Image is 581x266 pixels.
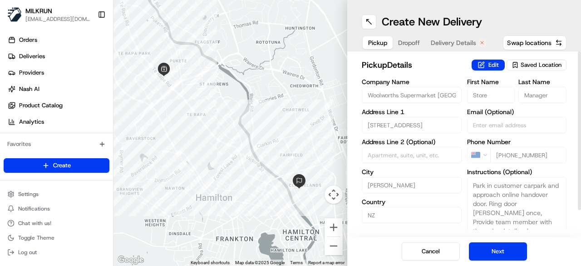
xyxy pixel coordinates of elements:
span: Nash AI [19,85,39,93]
input: Enter first name [467,87,515,103]
input: Enter address [362,117,462,133]
button: Map camera controls [325,186,343,204]
button: Cancel [402,242,460,261]
button: MILKRUNMILKRUN[EMAIL_ADDRESS][DOMAIN_NAME] [4,4,94,25]
a: Providers [4,65,113,80]
img: Google [116,254,146,266]
h1: Create New Delivery [382,15,482,29]
label: Address Line 2 (Optional) [362,139,462,145]
label: Country [362,199,462,205]
a: Orders [4,33,113,47]
button: Settings [4,188,109,201]
input: Enter last name [518,87,566,103]
img: MILKRUN [7,7,22,22]
input: Apartment, suite, unit, etc. [362,147,462,163]
button: Log out [4,246,109,259]
a: Analytics [4,115,113,129]
label: City [362,169,462,175]
span: Swap locations [507,38,551,47]
span: Chat with us! [18,220,51,227]
button: MILKRUN [25,6,52,15]
div: Favorites [4,137,109,151]
span: Providers [19,69,44,77]
a: Deliveries [4,49,113,64]
h2: pickup Details [362,59,466,71]
button: Create [4,158,109,173]
label: Phone Number [467,139,567,145]
button: Keyboard shortcuts [191,260,230,266]
label: Address Line 1 [362,109,462,115]
span: Deliveries [19,52,45,60]
span: Create [53,161,71,170]
a: Terms [290,260,303,265]
span: Notifications [18,205,50,212]
span: Settings [18,191,39,198]
input: Enter company name [362,87,462,103]
label: Last Name [518,79,566,85]
button: Zoom out [325,237,343,255]
button: Saved Location [507,59,566,71]
button: Edit [472,60,505,70]
span: Analytics [19,118,44,126]
a: Report a map error [308,260,345,265]
span: Log out [18,249,37,256]
input: Enter email address [467,117,567,133]
input: Enter phone number [490,147,567,163]
span: Saved Location [521,61,561,69]
span: Delivery Details [431,38,476,47]
span: Dropoff [398,38,420,47]
button: Notifications [4,202,109,215]
button: Chat with us! [4,217,109,230]
a: Open this area in Google Maps (opens a new window) [116,254,146,266]
label: Company Name [362,79,462,85]
label: Zip Code [414,229,462,235]
span: Pickup [368,38,387,47]
textarea: Park in customer carpark and approach online handover door. Ring door [PERSON_NAME] once, Provide... [467,177,567,245]
a: Nash AI [4,82,113,96]
label: State [362,229,410,235]
button: [EMAIL_ADDRESS][DOMAIN_NAME] [25,15,90,23]
label: First Name [467,79,515,85]
label: Instructions (Optional) [467,169,567,175]
button: Swap locations [503,35,566,50]
button: Toggle Theme [4,231,109,244]
span: Toggle Theme [18,234,54,241]
span: Product Catalog [19,101,63,110]
a: Product Catalog [4,98,113,113]
button: Next [469,242,527,261]
span: Orders [19,36,37,44]
span: Map data ©2025 Google [235,260,285,265]
input: Enter country [362,207,462,223]
label: Email (Optional) [467,109,567,115]
input: Enter city [362,177,462,193]
button: Zoom in [325,218,343,236]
